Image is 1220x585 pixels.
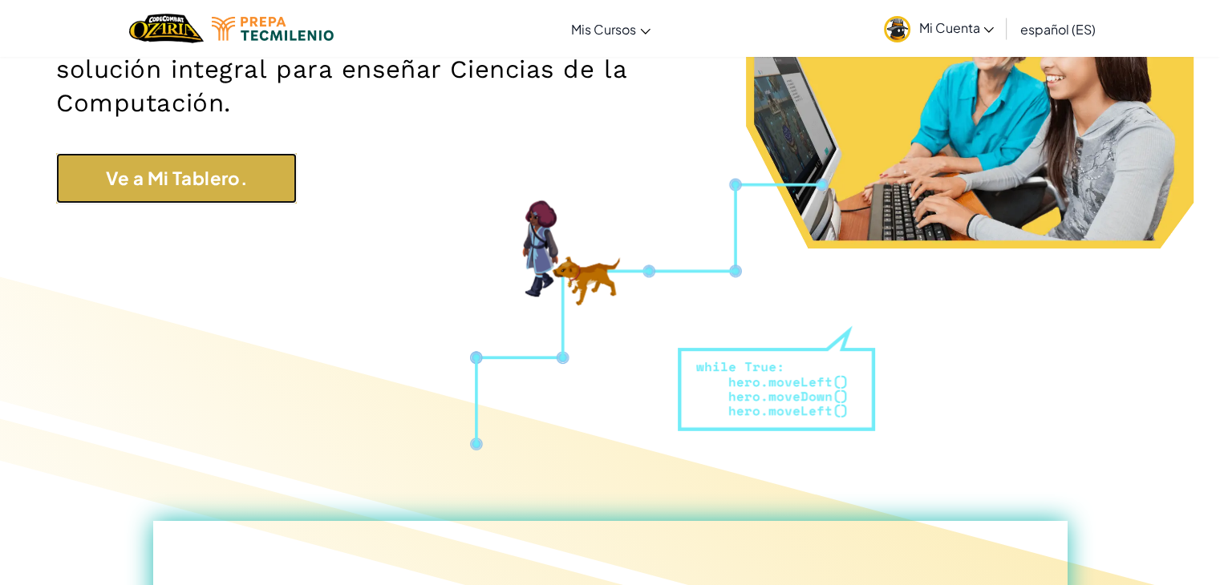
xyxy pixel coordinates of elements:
[1019,21,1095,38] span: español (ES)
[56,19,798,121] h2: Una aventura de programación para estudiantes y tu solución integral para enseñar Ciencias de la ...
[571,21,636,38] span: Mis Cursos
[129,12,204,45] img: Home
[212,17,334,41] img: Tecmilenio logo
[884,16,910,42] img: avatar
[563,7,659,50] a: Mis Cursos
[56,153,297,204] a: Ve a Mi Tablero.
[129,12,204,45] a: Ozaria by CodeCombat logo
[876,3,1002,54] a: Mi Cuenta
[918,19,994,36] span: Mi Cuenta
[1011,7,1103,50] a: español (ES)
